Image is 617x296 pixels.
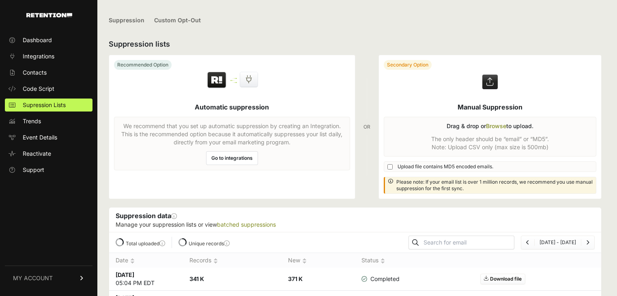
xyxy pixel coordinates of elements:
img: Retention.com [26,13,72,17]
a: Code Script [5,82,92,95]
span: Contacts [23,69,47,77]
input: Search for email [422,237,514,248]
a: Custom Opt-Out [154,11,201,30]
span: Completed [361,275,400,283]
nav: Page navigation [521,236,595,249]
h5: Automatic suppression [195,102,269,112]
a: Reactivate [5,147,92,160]
img: no_sort-eaf950dc5ab64cae54d48a5578032e96f70b2ecb7d747501f34c8f2db400fb66.gif [381,258,385,264]
a: MY ACCOUNT [5,266,92,290]
img: no_sort-eaf950dc5ab64cae54d48a5578032e96f70b2ecb7d747501f34c8f2db400fb66.gif [302,258,307,264]
strong: 341 K [189,275,204,282]
label: Unique records [189,240,230,247]
span: Supression Lists [23,101,66,109]
td: 05:04 PM EDT [109,268,183,291]
span: Trends [23,117,41,125]
p: Manage your suppression lists or view [116,221,595,229]
span: Upload file contains MD5 encoded emails. [398,163,493,170]
li: [DATE] - [DATE] [534,239,581,246]
a: Integrations [5,50,92,63]
img: no_sort-eaf950dc5ab64cae54d48a5578032e96f70b2ecb7d747501f34c8f2db400fb66.gif [130,258,135,264]
strong: 371 K [288,275,303,282]
p: We recommend that you set up automatic suppression by creating an Integration. This is the recomm... [119,122,345,146]
a: Supression Lists [5,99,92,112]
a: Go to integrations [206,151,258,165]
span: Code Script [23,85,54,93]
a: Previous [526,239,529,245]
div: Suppression data [109,208,601,232]
span: Reactivate [23,150,51,158]
img: integration [230,78,237,79]
img: no_sort-eaf950dc5ab64cae54d48a5578032e96f70b2ecb7d747501f34c8f2db400fb66.gif [213,258,218,264]
span: MY ACCOUNT [13,274,53,282]
a: Trends [5,115,92,128]
span: Event Details [23,133,57,142]
input: Upload file contains MD5 encoded emails. [387,164,393,169]
th: Date [109,253,183,268]
a: Contacts [5,66,92,79]
a: Download file [480,274,525,284]
strong: [DATE] [116,271,134,278]
a: Next [586,239,589,245]
img: Retention [206,71,227,89]
span: Dashboard [23,36,52,44]
a: batched suppressions [217,221,276,228]
a: Suppression [109,11,144,30]
h2: Suppression lists [109,39,602,50]
img: integration [230,80,237,81]
a: Support [5,163,92,176]
th: New [282,253,355,268]
a: Dashboard [5,34,92,47]
div: OR [363,55,370,199]
span: Support [23,166,44,174]
div: Recommended Option [114,60,172,70]
th: Status [355,253,406,268]
a: Event Details [5,131,92,144]
img: integration [230,82,237,83]
th: Records [183,253,282,268]
span: Integrations [23,52,54,60]
label: Total uploaded [126,240,165,247]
